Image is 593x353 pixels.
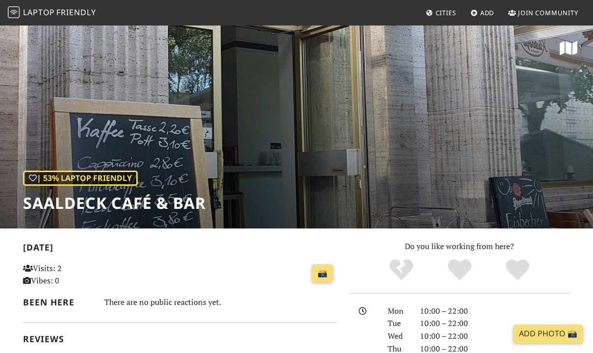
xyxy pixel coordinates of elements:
div: Yes [430,258,489,282]
p: Do you like working from here? [349,240,570,253]
span: Join Community [518,8,578,17]
a: 📸 [312,264,333,283]
div: Definitely! [489,258,547,282]
span: Cities [436,8,456,17]
p: Visits: 2 Vibes: 0 [23,262,120,287]
a: Cities [422,4,460,22]
div: Wed [382,330,414,343]
span: Add [480,8,494,17]
div: There are no public reactions yet. [104,295,337,309]
div: 10:00 – 22:00 [414,317,576,330]
span: Laptop [23,7,55,18]
h2: Been here [23,297,93,307]
div: | 53% Laptop Friendly [23,171,138,186]
span: Friendly [56,7,96,18]
a: LaptopFriendly LaptopFriendly [8,4,96,22]
div: 10:00 – 22:00 [414,330,576,343]
h1: Saaldeck Café & Bar [23,194,206,212]
div: Mon [382,305,414,318]
div: 10:00 – 22:00 [414,305,576,318]
div: No [372,258,430,282]
a: Join Community [504,4,582,22]
a: Add [467,4,498,22]
a: Add Photo 📸 [513,325,583,343]
img: LaptopFriendly [8,6,20,18]
h2: [DATE] [23,242,337,256]
div: Tue [382,317,414,330]
h2: Reviews [23,334,337,344]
